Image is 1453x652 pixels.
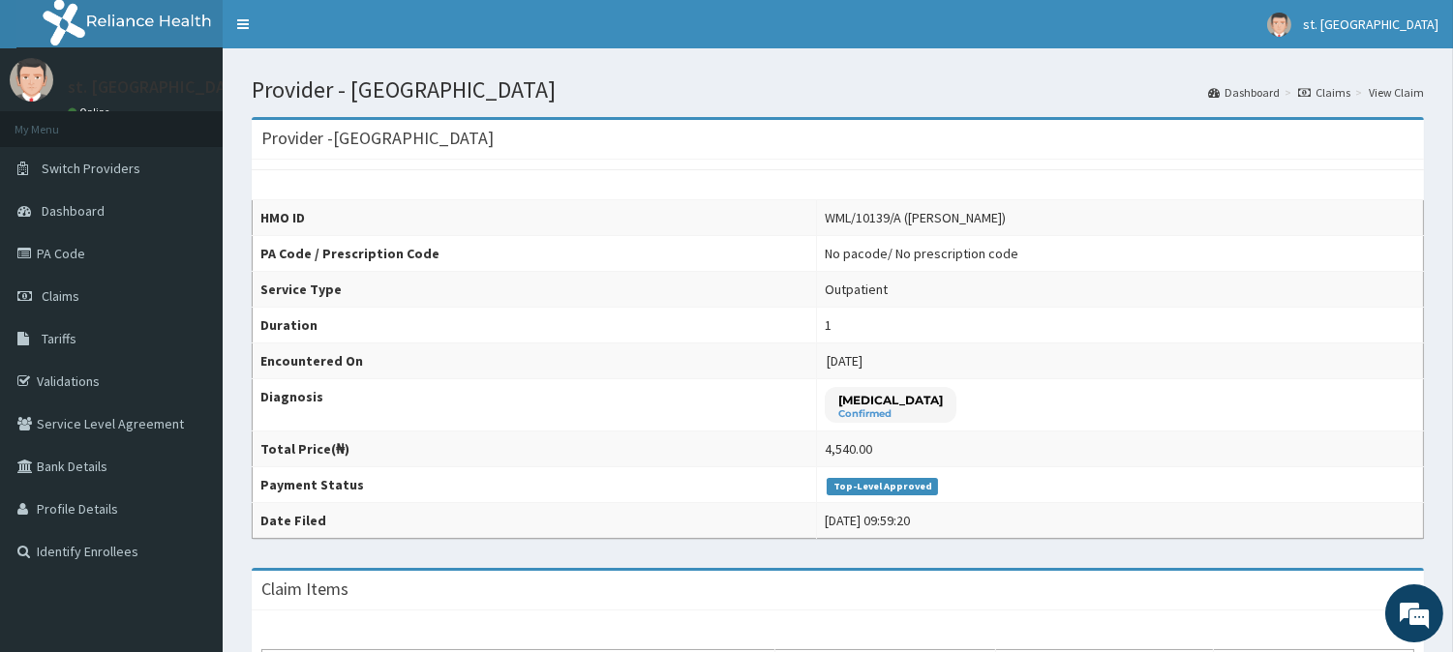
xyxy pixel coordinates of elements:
[253,467,817,503] th: Payment Status
[1208,84,1280,101] a: Dashboard
[253,431,817,467] th: Total Price(₦)
[1298,84,1350,101] a: Claims
[838,392,943,408] p: [MEDICAL_DATA]
[68,78,251,96] p: st. [GEOGRAPHIC_DATA]
[42,160,140,177] span: Switch Providers
[827,478,938,495] span: Top-Level Approved
[825,511,910,530] div: [DATE] 09:59:20
[825,280,888,299] div: Outpatient
[261,130,494,147] h3: Provider - [GEOGRAPHIC_DATA]
[838,409,943,419] small: Confirmed
[42,287,79,305] span: Claims
[253,503,817,539] th: Date Filed
[253,236,817,272] th: PA Code / Prescription Code
[1267,13,1291,37] img: User Image
[42,202,105,220] span: Dashboard
[68,105,114,119] a: Online
[253,308,817,343] th: Duration
[825,315,832,335] div: 1
[42,330,76,347] span: Tariffs
[827,352,863,370] span: [DATE]
[825,208,1006,227] div: WML/10139/A ([PERSON_NAME])
[825,244,1018,263] div: No pacode / No prescription code
[1369,84,1424,101] a: View Claim
[825,439,872,459] div: 4,540.00
[10,58,53,102] img: User Image
[253,343,817,379] th: Encountered On
[253,379,817,431] th: Diagnosis
[1303,15,1438,33] span: st. [GEOGRAPHIC_DATA]
[252,77,1424,103] h1: Provider - [GEOGRAPHIC_DATA]
[261,580,348,598] h3: Claim Items
[253,200,817,236] th: HMO ID
[253,272,817,308] th: Service Type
